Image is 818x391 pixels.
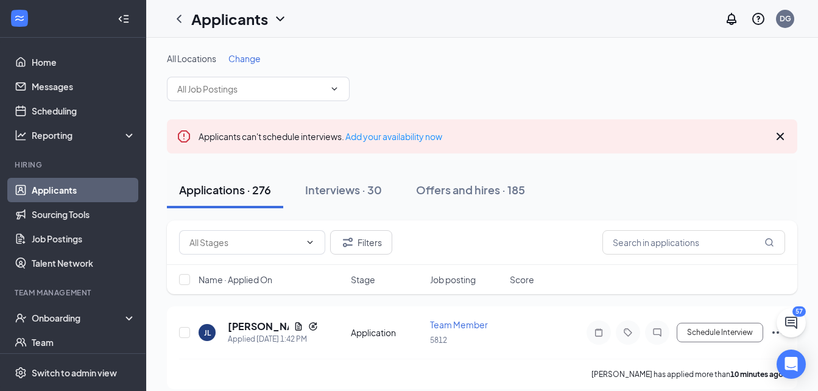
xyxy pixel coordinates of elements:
svg: Filter [340,235,355,250]
svg: Tag [621,328,635,337]
input: All Stages [189,236,300,249]
svg: ChatInactive [650,328,665,337]
div: JL [204,328,211,338]
input: All Job Postings [177,82,325,96]
a: Sourcing Tools [32,202,136,227]
button: Filter Filters [330,230,392,255]
div: Onboarding [32,312,125,324]
h1: Applicants [191,9,268,29]
svg: Settings [15,367,27,379]
span: 5812 [430,336,447,345]
svg: ChevronDown [330,84,339,94]
a: Messages [32,74,136,99]
div: Switch to admin view [32,367,117,379]
svg: Reapply [308,322,318,331]
svg: Document [294,322,303,331]
div: 57 [792,306,806,317]
span: Name · Applied On [199,273,272,286]
button: Schedule Interview [677,323,763,342]
div: Team Management [15,287,133,298]
span: Job posting [430,273,476,286]
svg: UserCheck [15,312,27,324]
svg: Collapse [118,13,130,25]
span: Change [228,53,261,64]
svg: Cross [773,129,788,144]
h5: [PERSON_NAME] [228,320,289,333]
span: Stage [351,273,375,286]
span: Score [510,273,534,286]
div: Hiring [15,160,133,170]
svg: Ellipses [770,325,785,340]
div: Applications · 276 [179,182,271,197]
a: Add your availability now [345,131,442,142]
svg: ChevronDown [273,12,287,26]
span: Team Member [430,319,488,330]
p: [PERSON_NAME] has applied more than . [591,369,785,379]
a: Applicants [32,178,136,202]
svg: Note [591,328,606,337]
a: Scheduling [32,99,136,123]
a: Talent Network [32,251,136,275]
svg: Error [177,129,191,144]
button: ChatActive [777,308,806,337]
svg: ChevronLeft [172,12,186,26]
div: Application [351,326,423,339]
div: Open Intercom Messenger [777,350,806,379]
a: Job Postings [32,227,136,251]
svg: QuestionInfo [751,12,766,26]
span: All Locations [167,53,216,64]
div: DG [780,13,791,24]
svg: Analysis [15,129,27,141]
input: Search in applications [602,230,785,255]
b: 10 minutes ago [730,370,783,379]
svg: ChatActive [784,315,799,330]
svg: MagnifyingGlass [764,238,774,247]
div: Interviews · 30 [305,182,382,197]
span: Applicants can't schedule interviews. [199,131,442,142]
svg: Notifications [724,12,739,26]
div: Offers and hires · 185 [416,182,525,197]
svg: WorkstreamLogo [13,12,26,24]
svg: ChevronDown [305,238,315,247]
a: Home [32,50,136,74]
div: Applied [DATE] 1:42 PM [228,333,318,345]
div: Reporting [32,129,136,141]
a: Team [32,330,136,354]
